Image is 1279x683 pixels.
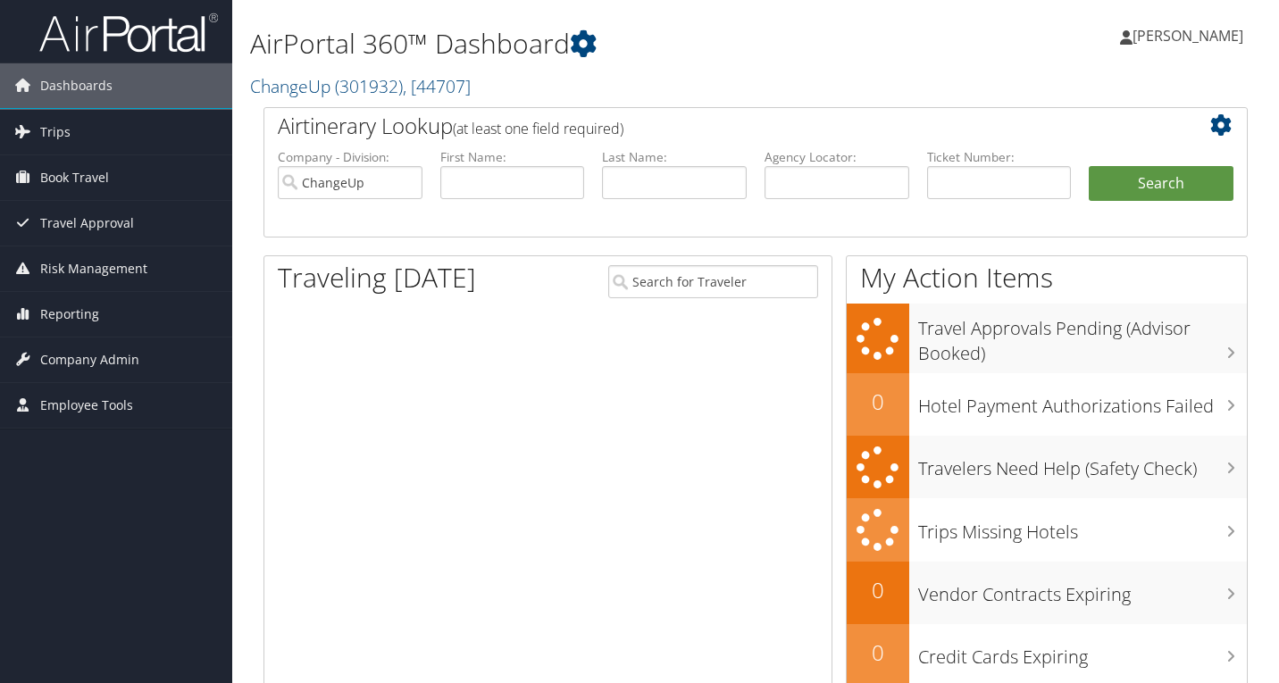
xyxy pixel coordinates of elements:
h1: My Action Items [847,259,1247,296]
h3: Travel Approvals Pending (Advisor Booked) [918,307,1247,366]
h3: Hotel Payment Authorizations Failed [918,385,1247,419]
span: [PERSON_NAME] [1133,26,1243,46]
a: 0Hotel Payment Authorizations Failed [847,373,1247,436]
span: Book Travel [40,155,109,200]
span: ( 301932 ) [335,74,403,98]
span: Risk Management [40,246,147,291]
a: 0Vendor Contracts Expiring [847,562,1247,624]
h3: Travelers Need Help (Safety Check) [918,447,1247,481]
input: Search for Traveler [608,265,817,298]
span: Employee Tools [40,383,133,428]
span: Reporting [40,292,99,337]
h2: 0 [847,637,909,668]
label: Agency Locator: [765,148,909,166]
h2: Airtinerary Lookup [278,111,1151,141]
span: , [ 44707 ] [403,74,471,98]
h2: 0 [847,387,909,417]
span: Company Admin [40,337,139,382]
h1: AirPortal 360™ Dashboard [250,25,924,62]
h3: Trips Missing Hotels [918,511,1247,545]
span: (at least one field required) [453,119,623,138]
img: airportal-logo.png [39,12,218,54]
span: Dashboards [40,63,113,108]
a: Travelers Need Help (Safety Check) [847,436,1247,499]
a: [PERSON_NAME] [1120,9,1261,62]
label: Ticket Number: [927,148,1072,166]
button: Search [1089,166,1233,202]
h3: Credit Cards Expiring [918,636,1247,670]
a: ChangeUp [250,74,471,98]
h3: Vendor Contracts Expiring [918,573,1247,607]
h1: Traveling [DATE] [278,259,476,296]
span: Travel Approval [40,201,134,246]
a: Trips Missing Hotels [847,498,1247,562]
label: Company - Division: [278,148,422,166]
h2: 0 [847,575,909,605]
label: Last Name: [602,148,747,166]
span: Trips [40,110,71,154]
label: First Name: [440,148,585,166]
a: Travel Approvals Pending (Advisor Booked) [847,304,1247,372]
